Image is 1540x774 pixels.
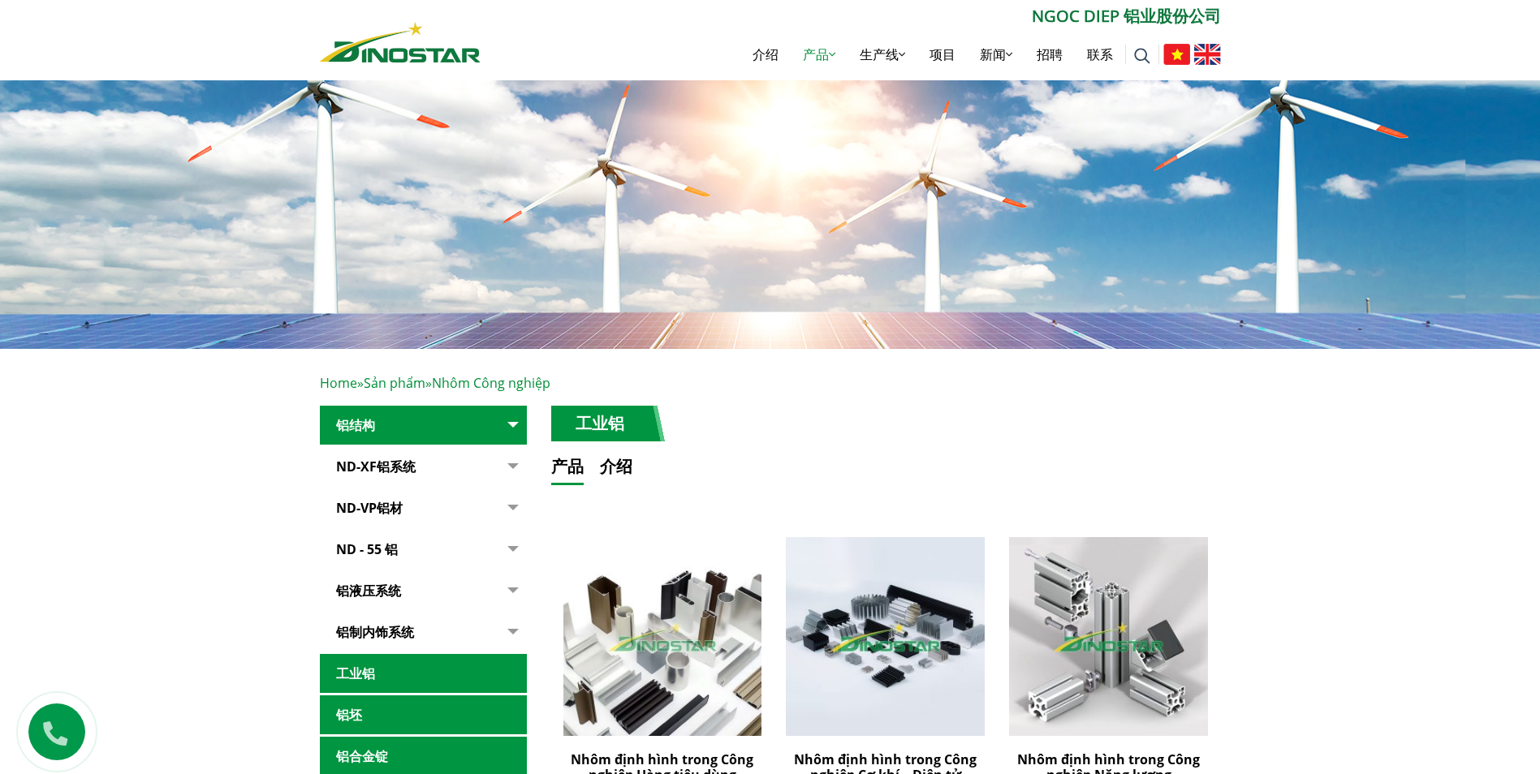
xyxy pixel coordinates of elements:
[481,4,1221,28] p: NGOC DIEP 铝业股份公司
[320,488,527,528] a: ND-VP铝材
[320,447,527,487] a: ND-XF铝系统
[1194,44,1221,65] img: 英语
[786,537,985,736] img: Nhôm định hình trong Công nghiệp Cơ khí – Điện tử
[364,374,425,392] a: Sản phẩm
[848,28,917,80] a: 生产线
[968,28,1025,80] a: 新闻
[1134,48,1150,64] img: 搜索
[740,28,791,80] a: 介绍
[320,530,527,570] a: ND - 55 铝
[320,695,527,735] a: 铝坯
[320,406,527,445] a: 铝结构
[551,454,584,485] button: 产品
[980,45,1006,63] font: 新闻
[563,537,762,736] img: Nhôm định hình trong Công nghiệp Hàng tiêu dùng
[320,22,481,62] img: Dinostar铝业
[320,613,527,652] a: 铝制内饰系统
[1009,537,1208,736] img: Nhôm định hình trong Công nghiệp Năng lượng
[320,374,357,392] a: Home
[803,45,829,63] font: 产品
[791,28,848,80] a: 产品
[1075,28,1125,80] a: 联系
[320,654,527,694] a: 工业铝
[551,406,665,441] h1: 工业铝
[320,374,550,392] span: » »
[860,45,899,63] font: 生产线
[917,28,968,80] a: 项目
[432,374,550,392] span: Nhôm Công nghiệp
[600,454,632,485] button: 介绍
[1025,28,1075,80] a: 招聘
[1163,44,1190,65] img: 越南语
[320,571,527,611] a: 铝液压系统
